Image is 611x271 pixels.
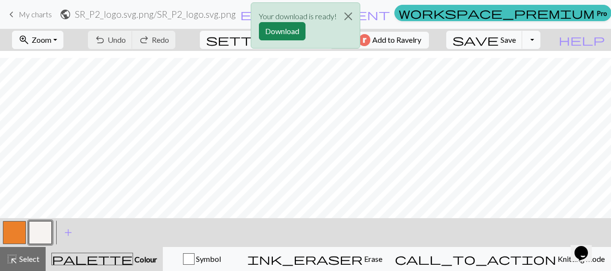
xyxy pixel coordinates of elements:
span: highlight_alt [6,252,18,266]
span: Knitting mode [556,254,605,263]
span: ink_eraser [247,252,363,266]
span: Erase [363,254,382,263]
p: Your download is ready! [259,11,337,22]
iframe: chat widget [571,233,601,261]
span: call_to_action [395,252,556,266]
button: Erase [241,247,389,271]
span: Symbol [195,254,221,263]
span: palette [52,252,133,266]
span: Select [18,254,39,263]
button: Close [337,3,360,30]
button: Knitting mode [389,247,611,271]
button: Colour [46,247,163,271]
button: Download [259,22,305,40]
span: Colour [133,255,157,264]
button: Symbol [163,247,241,271]
span: add [62,226,74,239]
